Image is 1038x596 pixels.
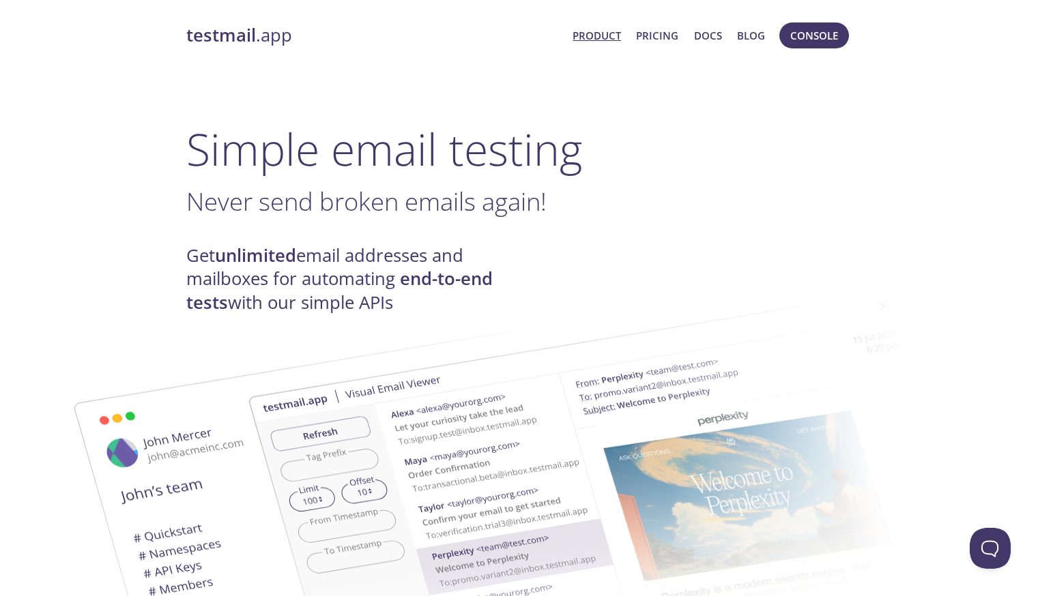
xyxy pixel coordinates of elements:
span: Console [790,27,838,44]
a: testmail.app [186,24,562,47]
span: Never send broken emails again! [186,184,547,218]
h4: Get email addresses and mailboxes for automating with our simple APIs [186,244,519,314]
a: Product [573,27,621,44]
a: Docs [694,27,722,44]
h1: Simple email testing [186,123,852,175]
button: Console [779,23,849,48]
iframe: Help Scout Beacon - Open [970,528,1011,569]
a: Blog [737,27,765,44]
strong: testmail [186,23,256,47]
strong: end-to-end tests [186,267,493,314]
strong: unlimited [215,243,296,267]
a: Pricing [636,27,678,44]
